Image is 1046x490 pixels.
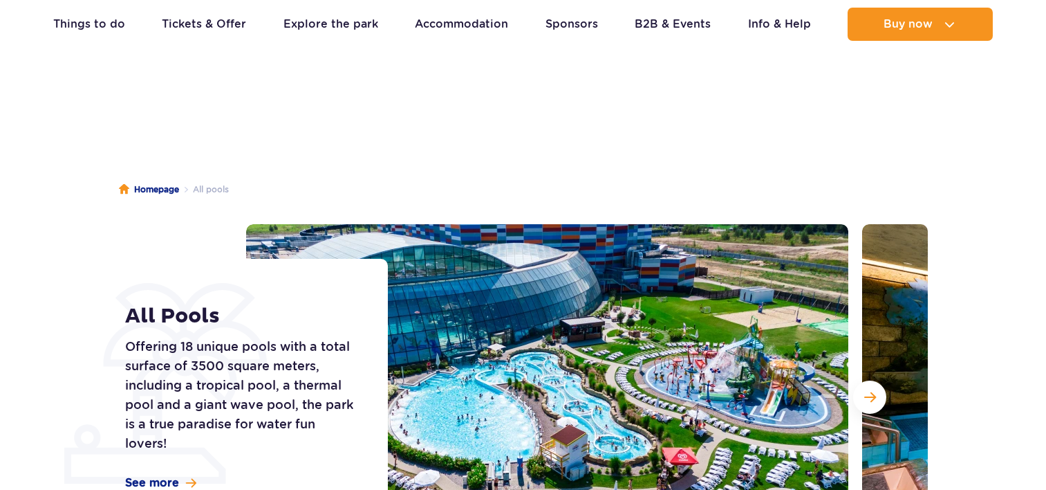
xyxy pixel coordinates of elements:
[884,18,933,30] span: Buy now
[179,183,229,197] li: All pools
[853,381,886,414] button: Next slide
[162,8,246,41] a: Tickets & Offer
[545,8,598,41] a: Sponsors
[415,8,508,41] a: Accommodation
[125,304,357,329] h1: All Pools
[635,8,711,41] a: B2B & Events
[119,183,179,197] a: Homepage
[748,8,811,41] a: Info & Help
[53,8,125,41] a: Things to do
[848,8,993,41] button: Buy now
[125,337,357,453] p: Offering 18 unique pools with a total surface of 3500 square meters, including a tropical pool, a...
[283,8,378,41] a: Explore the park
